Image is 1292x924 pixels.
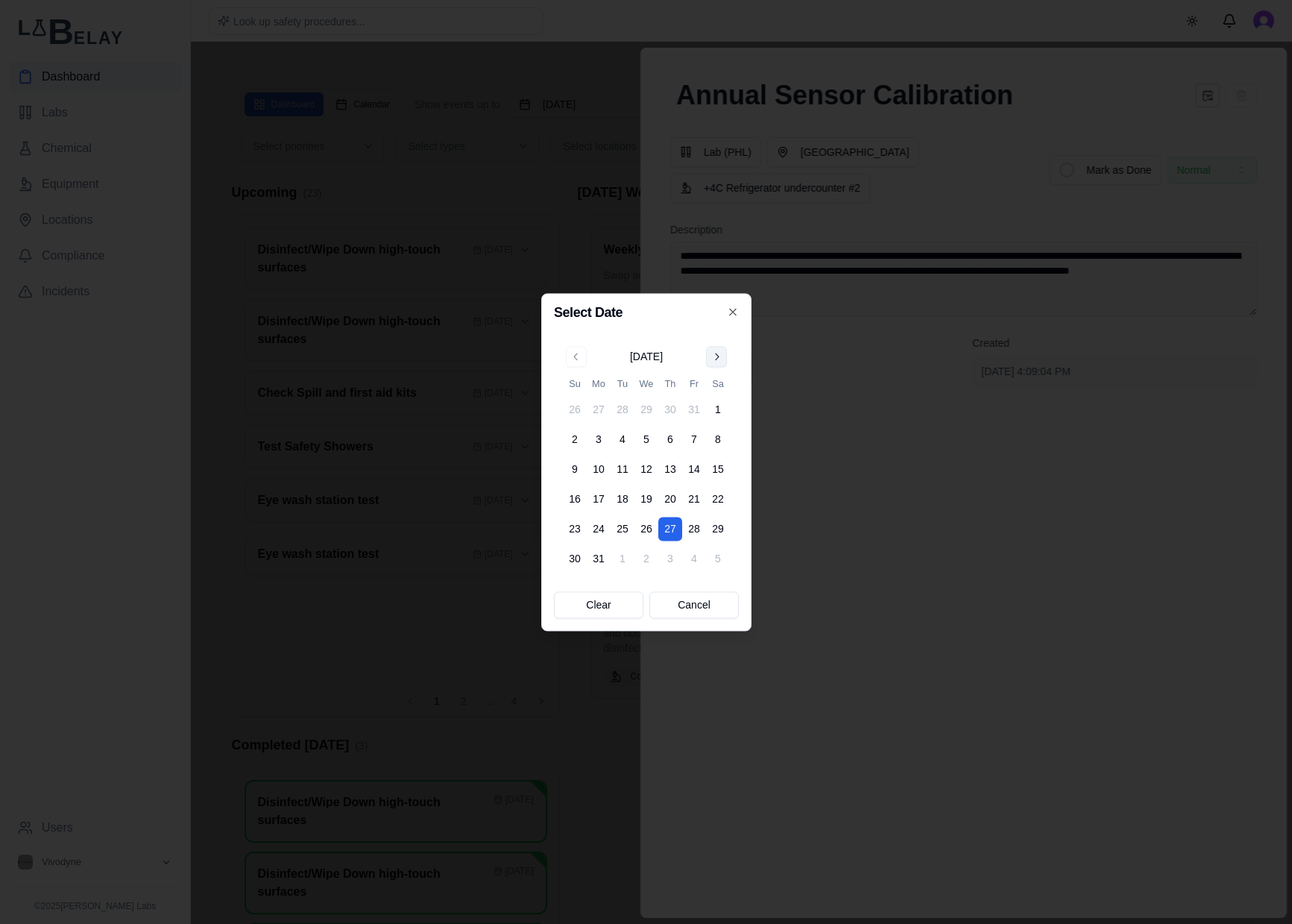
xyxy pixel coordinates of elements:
button: 27 [658,517,682,541]
button: 9 [563,457,587,481]
button: 15 [706,457,730,481]
button: 24 [587,517,611,541]
th: Thursday [658,376,682,392]
button: 28 [611,397,634,421]
button: 6 [658,427,682,451]
button: 2 [563,427,587,451]
button: 11 [611,457,634,481]
button: 20 [658,487,682,511]
button: 26 [563,397,587,421]
button: 1 [611,547,634,571]
button: 25 [611,517,634,541]
button: 27 [587,397,611,421]
button: 26 [634,517,658,541]
th: Saturday [706,376,730,392]
button: 14 [682,457,706,481]
th: Sunday [563,376,587,392]
button: 19 [634,487,658,511]
button: Go to next month [706,346,727,367]
button: Cancel [649,591,739,618]
button: 8 [706,427,730,451]
button: 2 [634,547,658,571]
button: 13 [658,457,682,481]
button: 28 [682,517,706,541]
button: 5 [706,547,730,571]
th: Friday [682,376,706,392]
button: 30 [658,397,682,421]
button: Go to previous month [566,346,587,367]
button: Clear [554,591,643,618]
button: 30 [563,547,587,571]
button: 29 [634,397,658,421]
button: 29 [706,517,730,541]
button: 4 [682,547,706,571]
button: 10 [587,457,611,481]
button: 18 [611,487,634,511]
button: 3 [658,547,682,571]
button: 31 [587,547,611,571]
button: 16 [563,487,587,511]
button: 21 [682,487,706,511]
button: 23 [563,517,587,541]
button: 22 [706,487,730,511]
button: 7 [682,427,706,451]
th: Tuesday [611,376,634,392]
button: 4 [611,427,634,451]
button: 3 [587,427,611,451]
th: Monday [587,376,611,392]
button: 5 [634,427,658,451]
th: Wednesday [634,376,658,392]
button: 1 [706,397,730,421]
button: 12 [634,457,658,481]
div: [DATE] [629,349,662,364]
button: 31 [682,397,706,421]
button: 17 [587,487,611,511]
h2: Select Date [554,306,739,319]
